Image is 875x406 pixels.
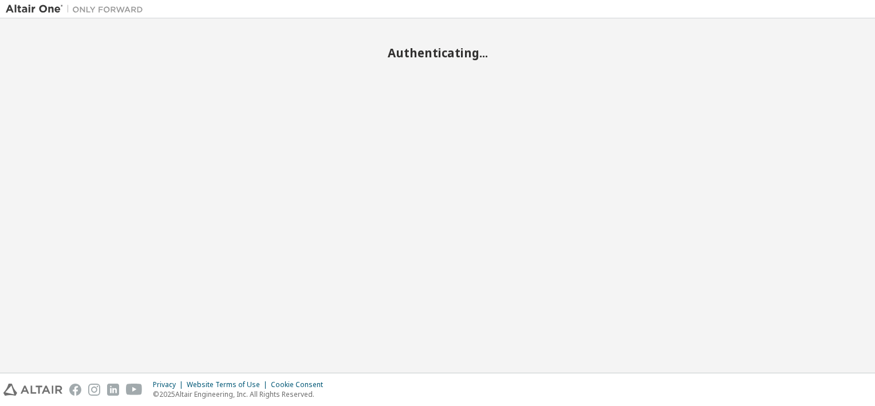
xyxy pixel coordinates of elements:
[126,384,143,396] img: youtube.svg
[69,384,81,396] img: facebook.svg
[6,3,149,15] img: Altair One
[88,384,100,396] img: instagram.svg
[153,380,187,389] div: Privacy
[107,384,119,396] img: linkedin.svg
[6,45,869,60] h2: Authenticating...
[187,380,271,389] div: Website Terms of Use
[3,384,62,396] img: altair_logo.svg
[271,380,330,389] div: Cookie Consent
[153,389,330,399] p: © 2025 Altair Engineering, Inc. All Rights Reserved.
